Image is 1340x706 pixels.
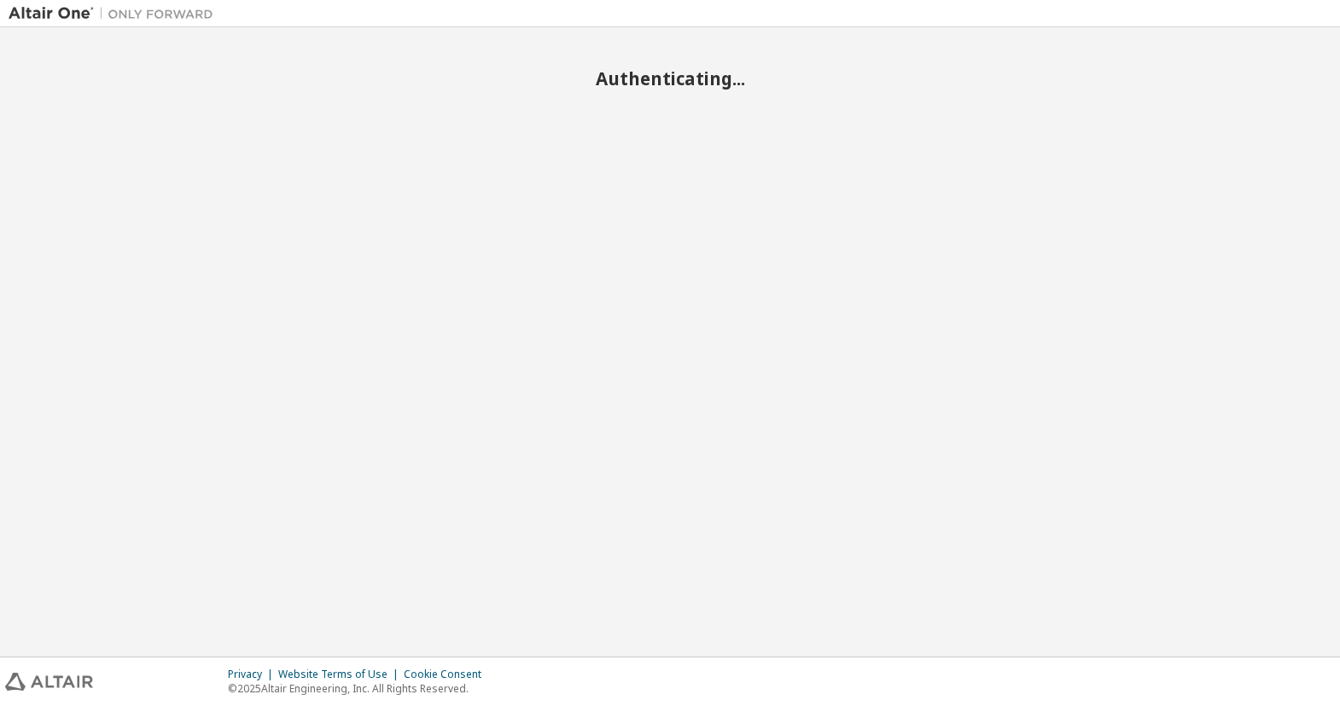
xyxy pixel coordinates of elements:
img: altair_logo.svg [5,673,93,691]
div: Website Terms of Use [278,668,404,681]
div: Cookie Consent [404,668,492,681]
img: Altair One [9,5,222,22]
p: © 2025 Altair Engineering, Inc. All Rights Reserved. [228,681,492,696]
h2: Authenticating... [9,67,1331,90]
div: Privacy [228,668,278,681]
